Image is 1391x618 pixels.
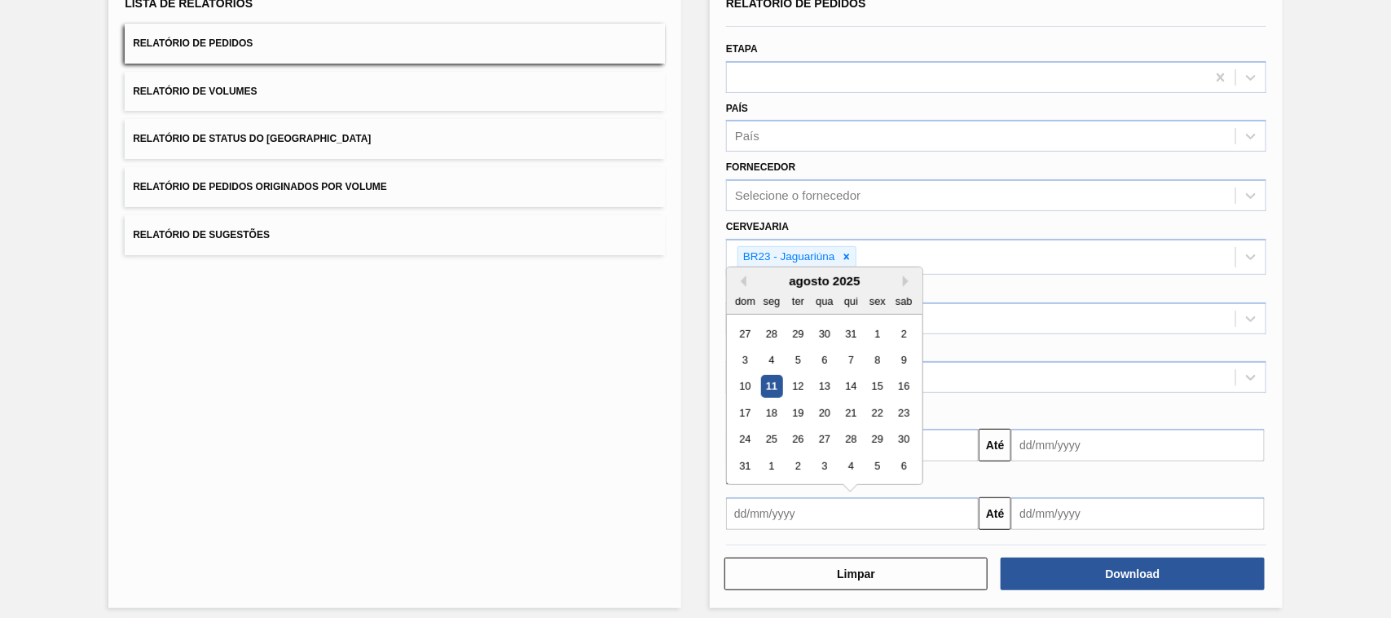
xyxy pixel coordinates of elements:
div: Choose segunda-feira, 28 de julho de 2025 [761,323,783,345]
label: Cervejaria [726,221,789,232]
div: Choose terça-feira, 5 de agosto de 2025 [787,349,809,371]
div: Choose sábado, 9 de agosto de 2025 [893,349,915,371]
div: Choose terça-feira, 29 de julho de 2025 [787,323,809,345]
div: Choose domingo, 24 de agosto de 2025 [734,429,756,451]
button: Relatório de Pedidos [125,24,665,64]
div: Choose domingo, 17 de agosto de 2025 [734,402,756,424]
button: Relatório de Sugestões [125,215,665,255]
div: Selecione o fornecedor [735,189,861,203]
input: dd/mm/yyyy [726,497,979,530]
div: Choose segunda-feira, 25 de agosto de 2025 [761,429,783,451]
div: Choose quarta-feira, 6 de agosto de 2025 [813,349,835,371]
div: Choose sexta-feira, 15 de agosto de 2025 [866,376,888,398]
div: Choose sábado, 30 de agosto de 2025 [893,429,915,451]
button: Relatório de Pedidos Originados por Volume [125,167,665,207]
div: Choose terça-feira, 26 de agosto de 2025 [787,429,809,451]
div: País [735,130,759,143]
button: Download [1001,558,1264,590]
div: month 2025-08 [732,320,917,479]
div: sex [866,290,888,312]
div: Choose quarta-feira, 20 de agosto de 2025 [813,402,835,424]
div: BR23 - Jaguariúna [738,247,838,267]
div: Choose sábado, 6 de setembro de 2025 [893,455,915,477]
span: Relatório de Sugestões [133,229,270,241]
div: Choose quinta-feira, 21 de agosto de 2025 [840,402,862,424]
div: Choose sábado, 23 de agosto de 2025 [893,402,915,424]
div: Choose domingo, 3 de agosto de 2025 [734,349,756,371]
label: Etapa [726,43,758,55]
button: Next Month [903,276,914,287]
div: Choose sexta-feira, 29 de agosto de 2025 [866,429,888,451]
div: dom [734,290,756,312]
div: Choose segunda-feira, 18 de agosto de 2025 [761,402,783,424]
button: Relatório de Status do [GEOGRAPHIC_DATA] [125,119,665,159]
div: Choose terça-feira, 12 de agosto de 2025 [787,376,809,398]
input: dd/mm/yyyy [1011,429,1264,461]
div: Choose segunda-feira, 1 de setembro de 2025 [761,455,783,477]
div: qui [840,290,862,312]
label: Fornecedor [726,161,795,173]
button: Até [979,429,1011,461]
div: Choose quinta-feira, 28 de agosto de 2025 [840,429,862,451]
span: Relatório de Pedidos Originados por Volume [133,181,387,192]
div: seg [761,290,783,312]
div: Choose segunda-feira, 4 de agosto de 2025 [761,349,783,371]
button: Previous Month [735,276,746,287]
div: Choose quinta-feira, 31 de julho de 2025 [840,323,862,345]
div: Choose terça-feira, 19 de agosto de 2025 [787,402,809,424]
div: ter [787,290,809,312]
div: Choose quinta-feira, 7 de agosto de 2025 [840,349,862,371]
div: Choose sexta-feira, 8 de agosto de 2025 [866,349,888,371]
div: Choose sexta-feira, 22 de agosto de 2025 [866,402,888,424]
span: Relatório de Volumes [133,86,257,97]
div: Choose quarta-feira, 13 de agosto de 2025 [813,376,835,398]
div: Choose domingo, 10 de agosto de 2025 [734,376,756,398]
div: Choose terça-feira, 2 de setembro de 2025 [787,455,809,477]
span: Relatório de Pedidos [133,38,253,49]
div: Choose quarta-feira, 3 de setembro de 2025 [813,455,835,477]
div: agosto 2025 [727,274,922,288]
div: Choose quinta-feira, 14 de agosto de 2025 [840,376,862,398]
div: qua [813,290,835,312]
div: Choose sexta-feira, 5 de setembro de 2025 [866,455,888,477]
div: Choose sábado, 16 de agosto de 2025 [893,376,915,398]
input: dd/mm/yyyy [1011,497,1264,530]
button: Até [979,497,1011,530]
div: Choose quarta-feira, 30 de julho de 2025 [813,323,835,345]
div: Choose sábado, 2 de agosto de 2025 [893,323,915,345]
button: Limpar [724,558,988,590]
div: Choose quarta-feira, 27 de agosto de 2025 [813,429,835,451]
label: País [726,103,748,114]
div: Choose sexta-feira, 1 de agosto de 2025 [866,323,888,345]
div: sab [893,290,915,312]
div: Choose segunda-feira, 11 de agosto de 2025 [761,376,783,398]
span: Relatório de Status do [GEOGRAPHIC_DATA] [133,133,371,144]
button: Relatório de Volumes [125,72,665,112]
div: Choose domingo, 31 de agosto de 2025 [734,455,756,477]
div: Choose quinta-feira, 4 de setembro de 2025 [840,455,862,477]
div: Choose domingo, 27 de julho de 2025 [734,323,756,345]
